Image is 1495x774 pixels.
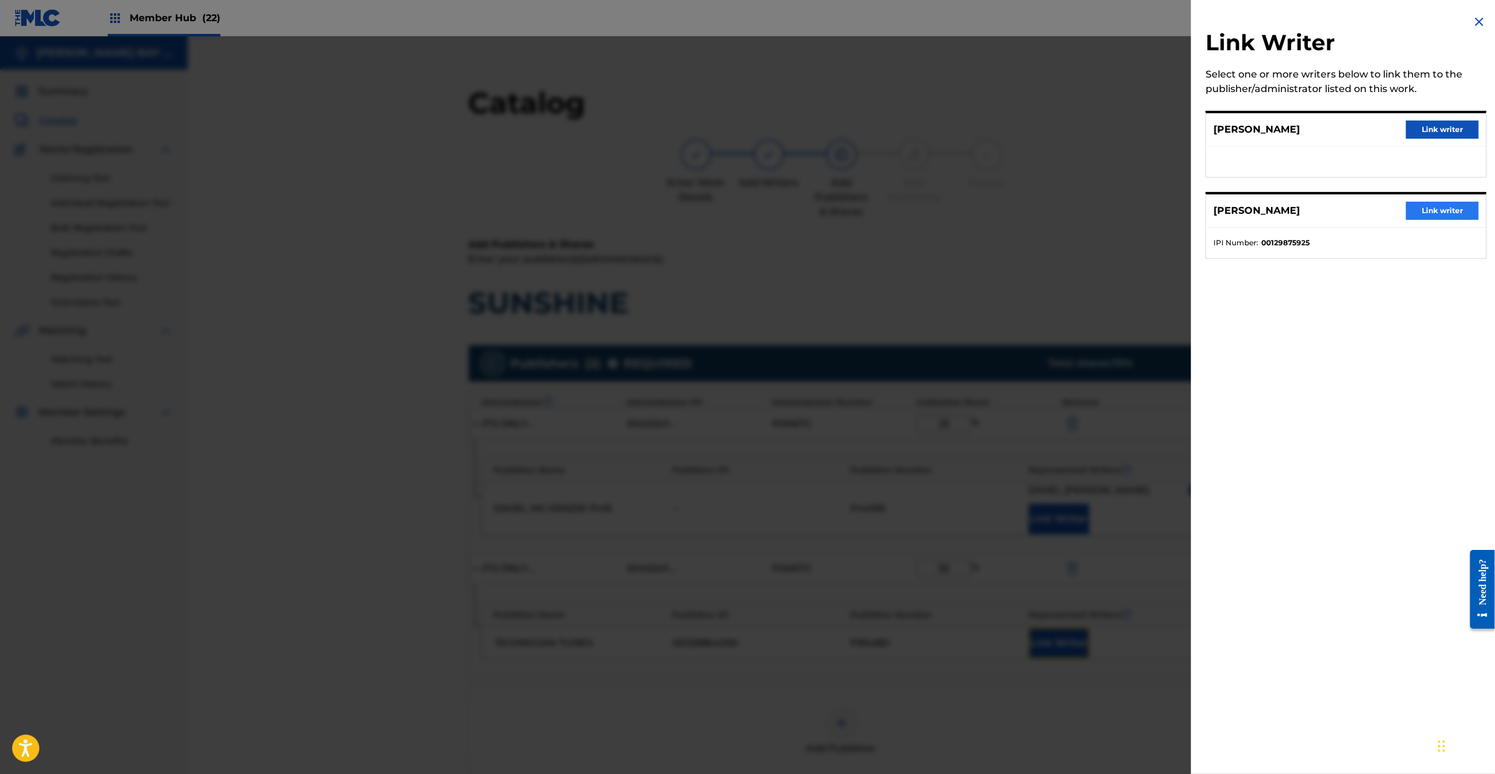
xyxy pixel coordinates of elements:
div: Select one or more writers below to link them to the publisher/administrator listed on this work. [1206,67,1487,96]
div: Drag [1438,728,1445,764]
span: (22) [202,12,220,24]
img: MLC Logo [15,9,61,27]
iframe: Resource Center [1461,541,1495,638]
button: Link writer [1406,202,1479,220]
img: Top Rightsholders [108,11,122,25]
strong: 00129875925 [1261,237,1310,248]
p: [PERSON_NAME] [1213,203,1300,218]
span: IPI Number : [1213,237,1258,248]
button: Link writer [1406,121,1479,139]
iframe: Chat Widget [1434,716,1495,774]
p: [PERSON_NAME] [1213,122,1300,137]
span: Member Hub [130,11,220,25]
h2: Link Writer [1206,29,1487,60]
